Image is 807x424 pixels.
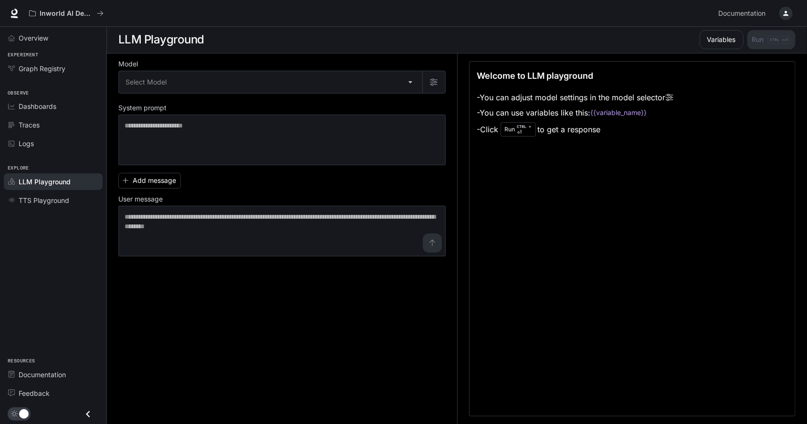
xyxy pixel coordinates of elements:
[4,60,103,77] a: Graph Registry
[19,33,48,43] span: Overview
[501,122,536,137] div: Run
[118,61,138,67] p: Model
[19,195,69,205] span: TTS Playground
[25,4,108,23] button: All workspaces
[19,408,29,419] span: Dark mode toggle
[77,404,99,424] button: Close drawer
[714,4,773,23] a: Documentation
[19,64,65,74] span: Graph Registry
[118,30,204,49] h1: LLM Playground
[4,30,103,46] a: Overview
[4,135,103,152] a: Logs
[4,385,103,402] a: Feedback
[118,173,181,189] button: Add message
[19,101,56,111] span: Dashboards
[477,90,673,105] li: - You can adjust model settings in the model selector
[19,177,71,187] span: LLM Playground
[19,138,34,148] span: Logs
[591,108,647,117] code: {{variable_name}}
[517,124,532,129] p: CTRL +
[4,173,103,190] a: LLM Playground
[4,98,103,115] a: Dashboards
[4,366,103,383] a: Documentation
[4,117,103,133] a: Traces
[40,10,93,18] p: Inworld AI Demos
[700,30,744,49] button: Variables
[126,77,167,87] span: Select Model
[119,71,422,93] div: Select Model
[477,105,673,120] li: - You can use variables like this:
[718,8,765,20] span: Documentation
[19,388,50,398] span: Feedback
[477,120,673,138] li: - Click to get a response
[4,192,103,209] a: TTS Playground
[477,69,594,82] p: Welcome to LLM playground
[517,124,532,135] p: ⏎
[118,105,167,111] p: System prompt
[118,196,163,202] p: User message
[19,120,40,130] span: Traces
[19,370,66,380] span: Documentation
